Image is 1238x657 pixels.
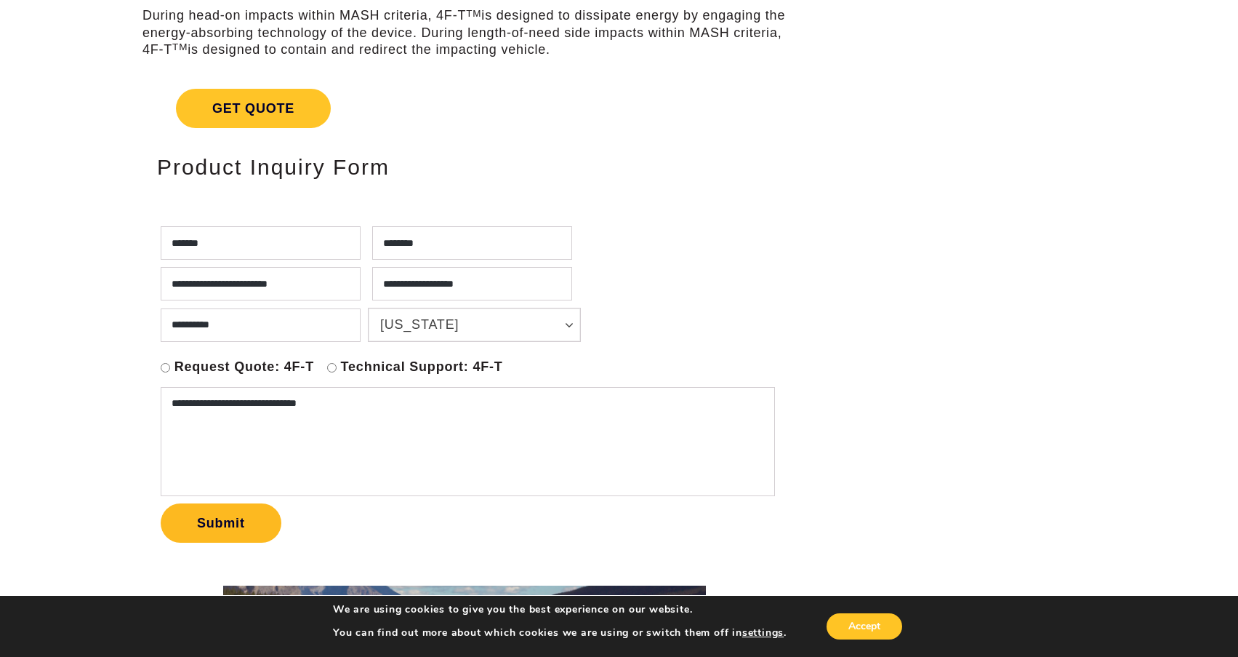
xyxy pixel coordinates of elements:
h2: Product Inquiry Form [157,155,771,179]
label: Technical Support: 4F-T [341,359,503,375]
p: During head-on impacts within MASH criteria, 4F-T is designed to dissipate energy by engaging the... [142,7,786,58]
button: Submit [161,503,281,543]
button: settings [742,626,784,640]
button: Accept [827,613,902,640]
a: Get Quote [142,71,786,146]
a: [US_STATE] [369,308,580,341]
sup: TM [172,41,188,52]
span: Get Quote [176,89,331,128]
p: You can find out more about which cookies we are using or switch them off in . [333,626,787,640]
p: We are using cookies to give you the best experience on our website. [333,603,787,616]
label: Request Quote: 4F-T [174,359,314,375]
span: [US_STATE] [380,315,553,334]
sup: TM [466,8,481,19]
